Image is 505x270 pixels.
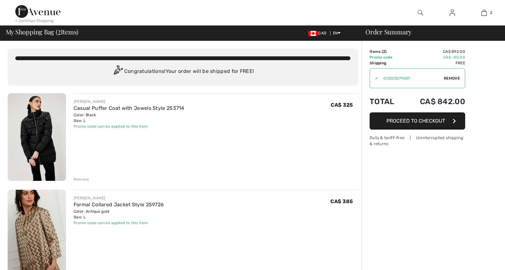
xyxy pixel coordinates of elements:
[15,5,61,18] img: 1ère Avenue
[308,31,329,35] span: CAD
[418,9,423,17] img: search the website
[450,9,455,17] img: My Info
[386,118,445,124] span: Proceed to Checkout
[378,69,444,88] input: Promo code
[74,209,164,220] div: Color: Antique gold Size: L
[15,18,54,24] div: < Continue Shopping
[403,60,465,66] td: Free
[112,65,124,78] img: Congratulation2.svg
[370,135,465,147] div: Duty & tariff-free | Uninterrupted shipping & returns
[403,49,465,54] td: CA$ 892.00
[74,105,184,111] a: Casual Puffer Coat with Jewels Style 253714
[370,49,403,54] td: Items ( )
[15,65,350,78] div: Congratulations! Your order will be shipped for FREE!
[444,9,460,17] a: Sign In
[481,9,487,17] img: My Bag
[308,31,318,36] img: Canadian Dollar
[468,9,500,17] a: 2
[58,27,61,35] span: 2
[74,220,164,226] div: Promo code can be applied to this item
[490,10,492,16] span: 2
[403,91,465,112] td: CA$ 842.00
[444,75,460,81] span: Remove
[370,75,378,81] div: ✔
[370,60,403,66] td: Shipping
[403,54,465,60] td: CA$ -50.00
[330,198,353,204] span: CA$ 385
[370,91,403,112] td: Total
[370,54,403,60] td: Promo code
[8,93,66,181] img: Casual Puffer Coat with Jewels Style 253714
[74,124,184,129] div: Promo code can be applied to this item
[6,29,79,35] span: My Shopping Bag ( Items)
[383,49,385,54] span: 2
[331,102,353,108] span: CA$ 325
[74,176,89,182] div: Remove
[74,99,184,104] div: [PERSON_NAME]
[74,112,184,124] div: Color: Black Size: L
[74,202,164,208] a: Formal Collared Jacket Style 259726
[74,195,164,201] div: [PERSON_NAME]
[370,112,465,130] button: Proceed to Checkout
[358,29,501,35] div: Order Summary
[333,31,341,35] span: EN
